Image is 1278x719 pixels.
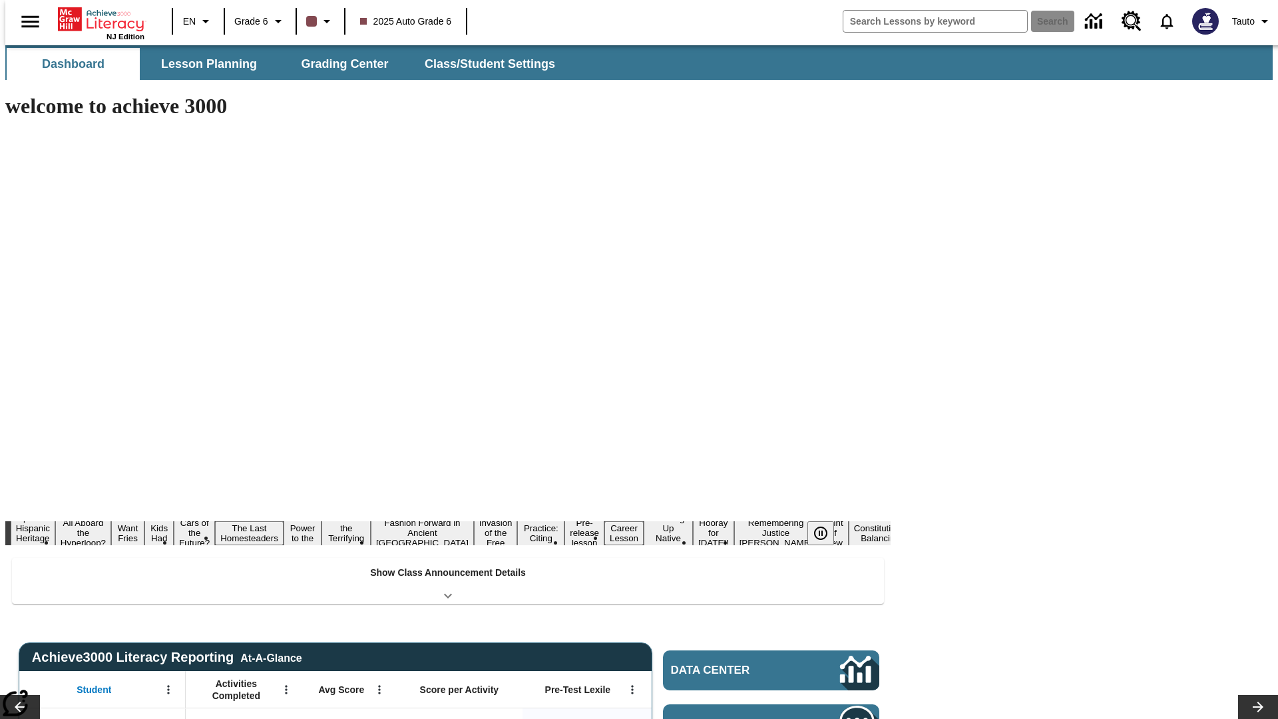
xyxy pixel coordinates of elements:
div: SubNavbar [5,48,567,80]
img: Avatar [1192,8,1219,35]
button: Slide 5 Cars of the Future? [174,516,215,550]
button: Slide 16 Remembering Justice O'Connor [734,516,818,550]
div: SubNavbar [5,45,1273,80]
button: Class/Student Settings [414,48,566,80]
div: Home [58,5,144,41]
button: Language: EN, Select a language [177,9,220,33]
button: Open Menu [276,680,296,700]
button: Profile/Settings [1227,9,1278,33]
span: EN [183,15,196,29]
button: Slide 15 Hooray for Constitution Day! [693,516,734,550]
span: 2025 Auto Grade 6 [360,15,452,29]
button: Open Menu [158,680,178,700]
button: Slide 1 ¡Viva Hispanic Heritage Month! [11,511,55,555]
div: Show Class Announcement Details [12,558,884,604]
span: Achieve3000 Literacy Reporting [32,650,302,665]
span: Tauto [1232,15,1255,29]
a: Resource Center, Will open in new tab [1114,3,1150,39]
button: Slide 18 The Constitution's Balancing Act [849,511,913,555]
span: Pre-Test Lexile [545,684,611,696]
button: Slide 8 Attack of the Terrifying Tomatoes [321,511,371,555]
button: Lesson carousel, Next [1238,695,1278,719]
button: Slide 13 Career Lesson [604,521,644,545]
button: Class color is dark brown. Change class color [301,9,340,33]
span: Grade 6 [234,15,268,29]
input: search field [843,11,1027,32]
button: Slide 12 Pre-release lesson [564,516,604,550]
button: Slide 7 Solar Power to the People [284,511,322,555]
span: Data Center [671,664,795,677]
span: Activities Completed [192,678,280,702]
div: At-A-Glance [240,650,302,664]
button: Slide 3 Do You Want Fries With That? [111,501,144,565]
button: Lesson Planning [142,48,276,80]
span: Student [77,684,111,696]
a: Data Center [1077,3,1114,40]
button: Slide 10 The Invasion of the Free CD [474,506,518,560]
button: Select a new avatar [1184,4,1227,39]
button: Slide 9 Fashion Forward in Ancient Rome [371,516,474,550]
span: Score per Activity [420,684,499,696]
button: Slide 4 Dirty Jobs Kids Had To Do [144,501,174,565]
button: Slide 11 Mixed Practice: Citing Evidence [517,511,564,555]
button: Slide 6 The Last Homesteaders [215,521,284,545]
button: Slide 14 Cooking Up Native Traditions [644,511,693,555]
button: Open Menu [369,680,389,700]
button: Dashboard [7,48,140,80]
button: Open side menu [11,2,50,41]
button: Grading Center [278,48,411,80]
a: Notifications [1150,4,1184,39]
span: NJ Edition [106,33,144,41]
a: Home [58,6,144,33]
button: Open Menu [622,680,642,700]
h1: welcome to achieve 3000 [5,94,891,119]
div: Pause [807,521,847,545]
button: Grade: Grade 6, Select a grade [229,9,292,33]
p: Show Class Announcement Details [370,566,526,580]
span: Avg Score [318,684,364,696]
button: Slide 2 All Aboard the Hyperloop? [55,516,111,550]
button: Pause [807,521,834,545]
a: Data Center [663,650,879,690]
